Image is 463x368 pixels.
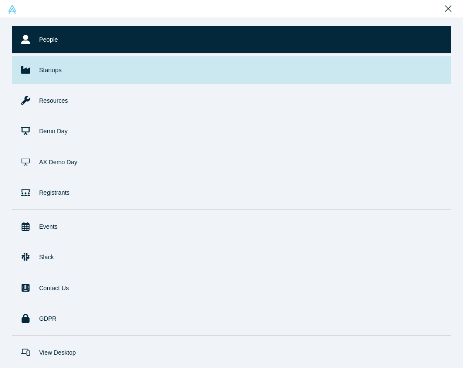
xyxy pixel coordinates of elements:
a: Startups [12,56,451,84]
a: Demo Day [12,117,451,145]
a: People [12,26,451,53]
img: Alchemist Vault Logo [8,5,17,14]
a: Resources [12,87,451,114]
a: Slack [12,243,451,271]
a: Contact Us [12,274,451,302]
a: AX Demo Day [12,148,451,176]
a: Events [12,213,451,240]
a: GDPR [12,305,451,332]
a: Registrants [12,179,451,206]
a: View Desktop [12,339,451,366]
